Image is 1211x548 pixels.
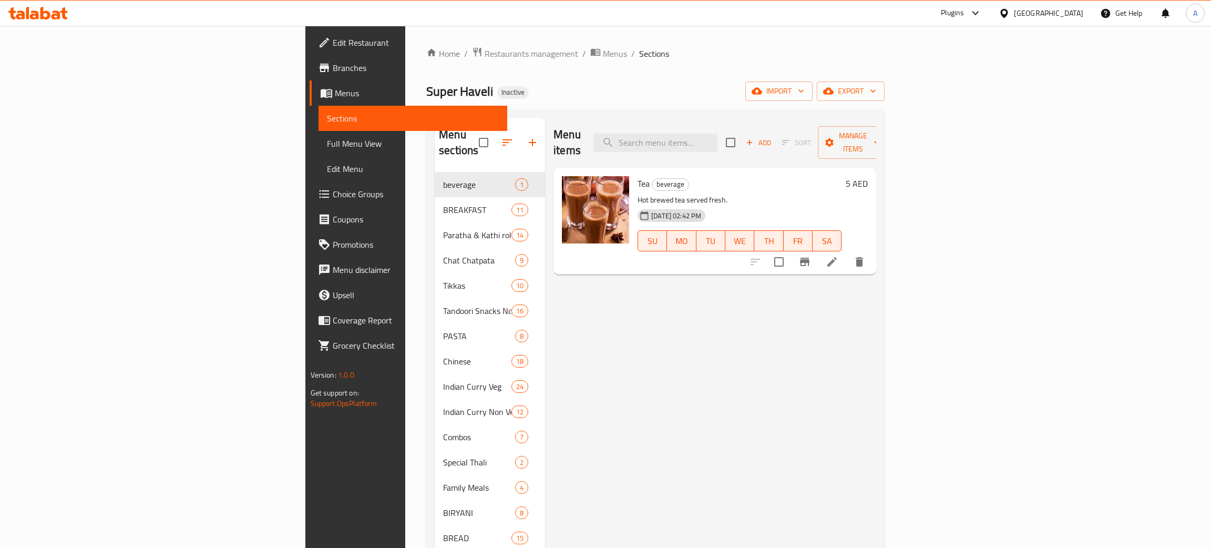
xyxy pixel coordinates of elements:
[435,450,545,475] div: Special Thali2
[443,481,515,494] span: Family Meals
[652,178,689,190] span: beverage
[443,279,511,292] span: Tikkas
[319,106,508,131] a: Sections
[443,330,515,342] span: PASTA
[443,355,511,368] span: Chinese
[742,135,775,151] span: Add item
[817,234,837,249] span: SA
[754,230,783,251] button: TH
[1193,7,1197,19] span: A
[333,36,499,49] span: Edit Restaurant
[311,397,377,410] a: Support.OpsPlatform
[435,475,545,500] div: Family Meals4
[435,222,545,248] div: Paratha & Kathi roll14
[435,374,545,399] div: Indian Curry Veg24
[792,249,817,275] button: Branch-specific-item
[435,500,545,525] div: BIRYANI8
[768,251,790,273] span: Select to update
[512,407,528,417] span: 12
[333,314,499,327] span: Coverage Report
[515,481,528,494] div: items
[443,456,515,469] span: Special Thali
[512,306,528,316] span: 16
[826,256,838,268] a: Edit menu item
[701,234,721,249] span: TU
[435,298,545,323] div: Tandoori Snacks Non Veg.16
[311,386,359,400] span: Get support on:
[333,188,499,200] span: Choice Groups
[742,135,775,151] button: Add
[443,405,511,418] span: Indian Curry Non Veg.
[473,131,495,154] span: Select all sections
[671,234,692,249] span: MO
[310,80,508,106] a: Menus
[497,88,529,97] span: Inactive
[642,234,663,249] span: SU
[327,163,499,175] span: Edit Menu
[319,131,508,156] a: Full Menu View
[333,238,499,251] span: Promotions
[333,213,499,226] span: Coupons
[515,456,528,469] div: items
[516,180,528,190] span: 1
[435,172,545,197] div: beverage1
[435,424,545,450] div: Combos7
[443,229,511,241] div: Paratha & Kathi roll
[435,248,545,273] div: Chat Chatpata9
[647,211,705,221] span: [DATE] 02:42 PM
[638,194,841,207] p: Hot brewed tea served fresh.
[333,263,499,276] span: Menu disclaimer
[512,205,528,215] span: 11
[310,282,508,308] a: Upsell
[327,137,499,150] span: Full Menu View
[515,330,528,342] div: items
[511,229,528,241] div: items
[512,230,528,240] span: 14
[443,204,511,216] span: BREAKFAST
[825,85,876,98] span: export
[515,431,528,443] div: items
[818,126,888,159] button: Manage items
[941,7,964,19] div: Plugins
[788,234,808,249] span: FR
[582,47,586,60] li: /
[443,506,515,519] span: BIRYANI
[516,483,528,493] span: 4
[511,405,528,418] div: items
[512,281,528,291] span: 10
[443,254,515,267] span: Chat Chatpata
[720,131,742,154] span: Select section
[817,82,885,101] button: export
[512,382,528,392] span: 24
[515,254,528,267] div: items
[512,533,528,543] span: 15
[516,508,528,518] span: 8
[495,130,520,155] span: Sort sections
[335,87,499,99] span: Menus
[1014,7,1083,19] div: [GEOGRAPHIC_DATA]
[511,204,528,216] div: items
[443,380,511,393] span: Indian Curry Veg
[515,178,528,191] div: items
[310,55,508,80] a: Branches
[310,257,508,282] a: Menu disclaimer
[784,230,813,251] button: FR
[511,532,528,544] div: items
[730,234,750,249] span: WE
[311,368,336,382] span: Version:
[562,176,629,243] img: Tea
[603,47,627,60] span: Menus
[310,30,508,55] a: Edit Restaurant
[333,289,499,301] span: Upsell
[631,47,635,60] li: /
[775,135,818,151] span: Select section first
[638,230,667,251] button: SU
[639,47,669,60] span: Sections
